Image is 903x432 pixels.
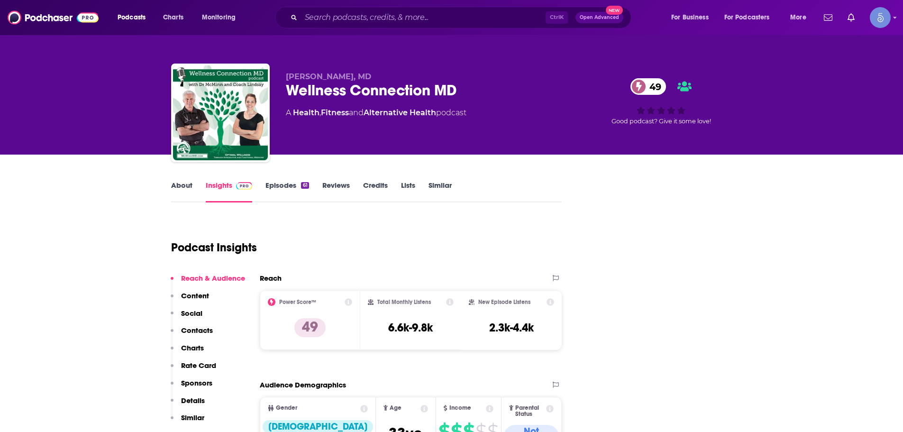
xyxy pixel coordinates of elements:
[322,181,350,202] a: Reviews
[171,361,216,378] button: Rate Card
[284,7,640,28] div: Search podcasts, credits, & more...
[546,11,568,24] span: Ctrl K
[301,10,546,25] input: Search podcasts, credits, & more...
[349,108,364,117] span: and
[321,108,349,117] a: Fitness
[171,396,205,414] button: Details
[171,326,213,343] button: Contacts
[575,12,623,23] button: Open AdvancedNew
[181,343,204,352] p: Charts
[449,405,471,411] span: Income
[181,413,204,422] p: Similar
[286,72,371,81] span: [PERSON_NAME], MD
[181,361,216,370] p: Rate Card
[790,11,806,24] span: More
[665,10,721,25] button: open menu
[870,7,891,28] span: Logged in as Spiral5-G1
[478,299,530,305] h2: New Episode Listens
[784,10,818,25] button: open menu
[377,299,431,305] h2: Total Monthly Listens
[206,181,253,202] a: InsightsPodchaser Pro
[181,274,245,283] p: Reach & Audience
[870,7,891,28] img: User Profile
[580,15,619,20] span: Open Advanced
[171,378,212,396] button: Sponsors
[364,108,436,117] a: Alternative Health
[844,9,858,26] a: Show notifications dropdown
[276,405,297,411] span: Gender
[181,309,202,318] p: Social
[286,107,466,119] div: A podcast
[171,413,204,431] button: Similar
[390,405,401,411] span: Age
[294,318,326,337] p: 49
[260,274,282,283] h2: Reach
[301,182,309,189] div: 61
[590,72,732,131] div: 49Good podcast? Give it some love!
[319,108,321,117] span: ,
[489,321,534,335] h3: 2.3k-4.4k
[401,181,415,202] a: Lists
[171,240,257,255] h1: Podcast Insights
[671,11,709,24] span: For Business
[260,380,346,389] h2: Audience Demographics
[195,10,248,25] button: open menu
[724,11,770,24] span: For Podcasters
[118,11,146,24] span: Podcasts
[171,343,204,361] button: Charts
[640,78,666,95] span: 49
[611,118,711,125] span: Good podcast? Give it some love!
[181,291,209,300] p: Content
[171,274,245,291] button: Reach & Audience
[606,6,623,15] span: New
[279,299,316,305] h2: Power Score™
[171,181,192,202] a: About
[171,309,202,326] button: Social
[515,405,545,417] span: Parental Status
[820,9,836,26] a: Show notifications dropdown
[181,378,212,387] p: Sponsors
[236,182,253,190] img: Podchaser Pro
[111,10,158,25] button: open menu
[718,10,784,25] button: open menu
[429,181,452,202] a: Similar
[388,321,433,335] h3: 6.6k-9.8k
[163,11,183,24] span: Charts
[265,181,309,202] a: Episodes61
[157,10,189,25] a: Charts
[8,9,99,27] img: Podchaser - Follow, Share and Rate Podcasts
[181,326,213,335] p: Contacts
[870,7,891,28] button: Show profile menu
[630,78,666,95] a: 49
[363,181,388,202] a: Credits
[181,396,205,405] p: Details
[202,11,236,24] span: Monitoring
[173,65,268,160] img: Wellness Connection MD
[293,108,319,117] a: Health
[171,291,209,309] button: Content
